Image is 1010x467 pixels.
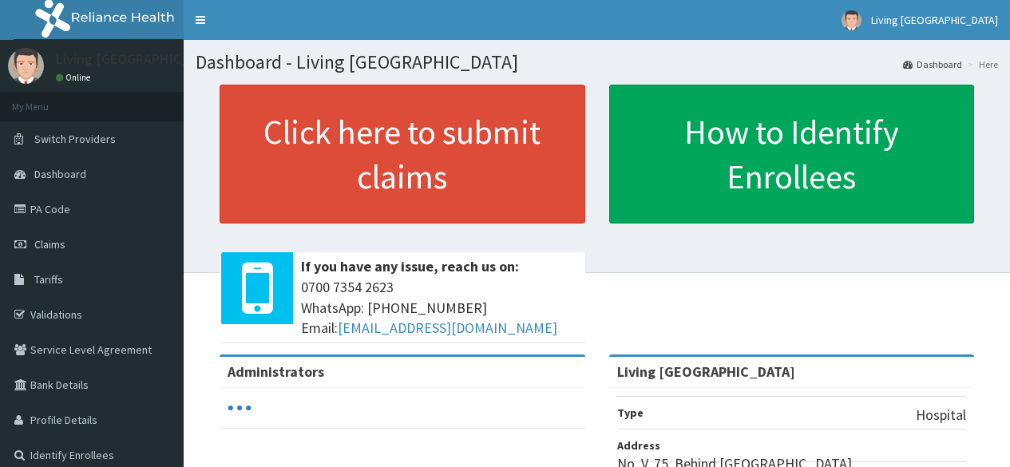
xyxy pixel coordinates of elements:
[916,405,966,425] p: Hospital
[842,10,861,30] img: User Image
[56,72,94,83] a: Online
[609,85,975,224] a: How to Identify Enrollees
[871,13,998,27] span: Living [GEOGRAPHIC_DATA]
[228,362,324,381] b: Administrators
[301,257,519,275] b: If you have any issue, reach us on:
[301,277,577,338] span: 0700 7354 2623 WhatsApp: [PHONE_NUMBER] Email:
[903,57,962,71] a: Dashboard
[34,132,116,146] span: Switch Providers
[34,167,86,181] span: Dashboard
[34,237,65,251] span: Claims
[617,362,795,381] strong: Living [GEOGRAPHIC_DATA]
[964,57,998,71] li: Here
[617,406,644,420] b: Type
[34,272,63,287] span: Tariffs
[196,52,998,73] h1: Dashboard - Living [GEOGRAPHIC_DATA]
[338,319,557,337] a: [EMAIL_ADDRESS][DOMAIN_NAME]
[617,438,660,453] b: Address
[8,48,44,84] img: User Image
[228,396,252,420] svg: audio-loading
[56,52,228,66] p: Living [GEOGRAPHIC_DATA]
[220,85,585,224] a: Click here to submit claims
